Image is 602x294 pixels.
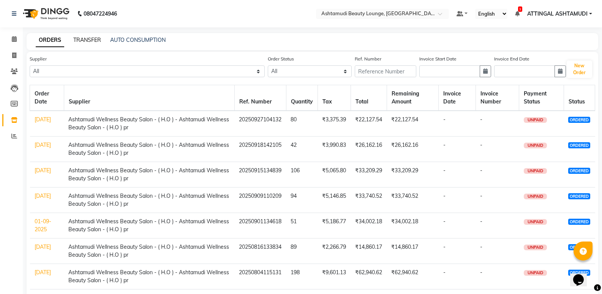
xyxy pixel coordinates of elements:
[439,188,476,213] td: -
[519,85,564,111] th: Payment Status
[351,238,387,264] td: ₹14,860.17
[30,56,47,62] label: Supplier
[286,213,318,238] td: 51
[568,244,590,250] span: ORDERED
[64,85,234,111] th: Supplier
[527,10,588,18] span: ATTINGAL ASHTAMUDI
[64,111,234,137] td: Ashtamudi Wellness Beauty Salon - ( H.O ) - Ashtamudi Wellness Beauty Salon - ( H.O ) pr
[568,168,590,174] span: ORDERED
[439,238,476,264] td: -
[568,142,590,148] span: ORDERED
[387,264,439,289] td: ₹62,940.62
[73,37,101,43] a: TRANSFER
[351,137,387,162] td: ₹26,162.16
[568,117,590,123] span: ORDERED
[318,238,351,264] td: ₹2,266.79
[234,85,286,111] th: Ref. Number
[234,162,286,188] td: 20250915134839
[524,194,547,199] span: UNPAID
[64,238,234,264] td: Ashtamudi Wellness Beauty Salon - ( H.O ) - Ashtamudi Wellness Beauty Salon - ( H.O ) pr
[35,269,51,276] a: [DATE]
[35,218,51,233] a: 01-09-2025
[564,85,595,111] th: Status
[524,219,547,225] span: UNPAID
[35,243,51,250] a: [DATE]
[480,116,482,123] span: -
[286,238,318,264] td: 89
[570,264,594,286] iframe: chat widget
[439,137,476,162] td: -
[351,213,387,238] td: ₹34,002.18
[351,264,387,289] td: ₹62,940.62
[286,111,318,137] td: 80
[234,264,286,289] td: 20250804115131
[318,137,351,162] td: ₹3,990.83
[524,168,547,174] span: UNPAID
[35,141,51,148] a: [DATE]
[387,85,439,111] th: Remaining Amount
[524,245,547,250] span: UNPAID
[318,264,351,289] td: ₹9,601.13
[234,137,286,162] td: 20250918142105
[35,116,51,123] a: [DATE]
[19,3,71,24] img: logo
[234,213,286,238] td: 20250901134618
[387,238,439,264] td: ₹14,860.17
[318,188,351,213] td: ₹5,146.85
[286,85,318,111] th: Quantity
[234,111,286,137] td: 20250927104132
[439,111,476,137] td: -
[476,85,519,111] th: Invoice Number
[351,162,387,188] td: ₹33,209.29
[351,188,387,213] td: ₹33,740.52
[286,162,318,188] td: 106
[515,10,520,17] a: 1
[480,167,482,174] span: -
[35,167,51,174] a: [DATE]
[568,219,590,225] span: ORDERED
[439,85,476,111] th: Invoice Date
[524,117,547,123] span: UNPAID
[568,270,590,276] span: ORDERED
[387,137,439,162] td: ₹26,162.16
[234,188,286,213] td: 20250909110209
[439,264,476,289] td: -
[355,56,381,62] label: Ref. Number
[64,137,234,162] td: Ashtamudi Wellness Beauty Salon - ( H.O ) - Ashtamudi Wellness Beauty Salon - ( H.O ) pr
[286,264,318,289] td: 198
[480,269,482,276] span: -
[110,37,166,43] a: AUTO CONSUMPTION
[318,162,351,188] td: ₹5,065.80
[387,188,439,213] td: ₹33,740.52
[64,213,234,238] td: Ashtamudi Wellness Beauty Salon - ( H.O ) - Ashtamudi Wellness Beauty Salon - ( H.O ) pr
[286,137,318,162] td: 42
[64,264,234,289] td: Ashtamudi Wellness Beauty Salon - ( H.O ) - Ashtamudi Wellness Beauty Salon - ( H.O ) pr
[524,270,547,276] span: UNPAID
[480,192,482,199] span: -
[480,141,482,148] span: -
[318,85,351,111] th: Tax
[355,65,416,77] input: Reference Number
[351,111,387,137] td: ₹22,127.54
[524,143,547,148] span: UNPAID
[84,3,117,24] b: 08047224946
[64,188,234,213] td: Ashtamudi Wellness Beauty Salon - ( H.O ) - Ashtamudi Wellness Beauty Salon - ( H.O ) pr
[387,111,439,137] td: ₹22,127.54
[439,213,476,238] td: -
[494,56,529,62] label: Invoice End Date
[419,56,457,62] label: Invoice Start Date
[518,6,522,12] span: 1
[387,213,439,238] td: ₹34,002.18
[234,238,286,264] td: 20250816133834
[64,162,234,188] td: Ashtamudi Wellness Beauty Salon - ( H.O ) - Ashtamudi Wellness Beauty Salon - ( H.O ) pr
[567,60,592,78] button: New Order
[318,213,351,238] td: ₹5,186.77
[439,162,476,188] td: -
[480,243,482,250] span: -
[286,188,318,213] td: 94
[268,56,294,62] label: Order Status
[30,85,64,111] th: Order Date
[35,192,51,199] a: [DATE]
[480,218,482,225] span: -
[568,193,590,199] span: ORDERED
